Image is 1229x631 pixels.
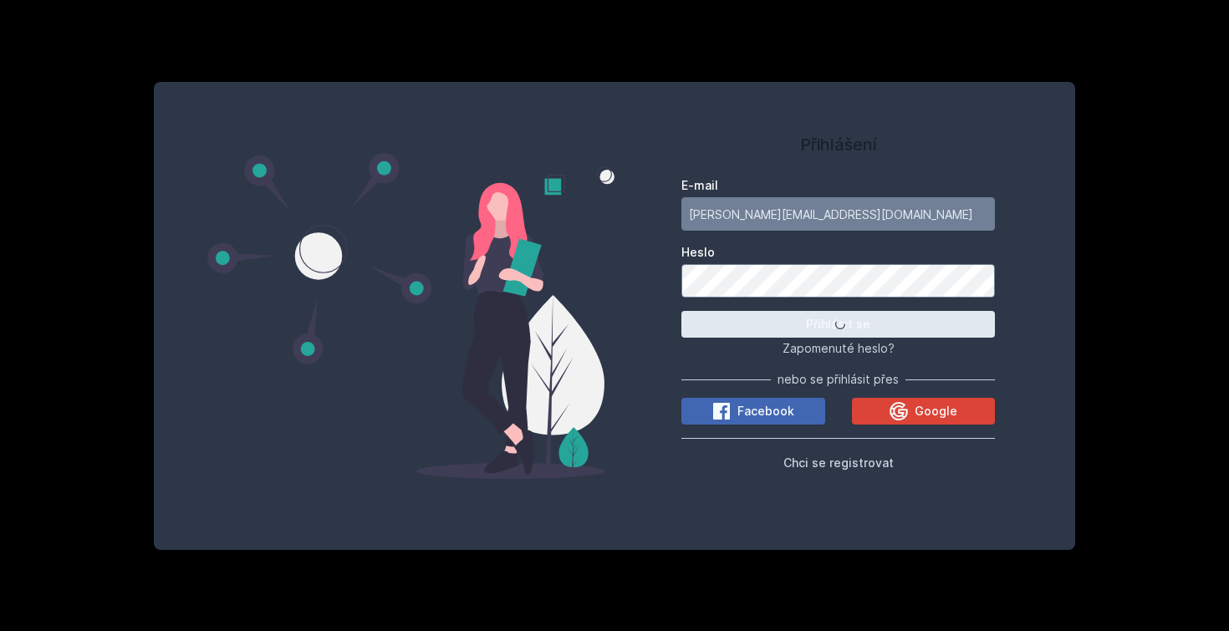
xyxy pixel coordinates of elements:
[681,132,995,157] h1: Přihlášení
[681,398,825,425] button: Facebook
[681,177,995,194] label: E-mail
[783,341,895,355] span: Zapomenuté heslo?
[783,452,894,472] button: Chci se registrovat
[681,197,995,231] input: Tvoje e-mailová adresa
[852,398,996,425] button: Google
[737,403,794,420] span: Facebook
[915,403,957,420] span: Google
[783,455,894,470] span: Chci se registrovat
[681,244,995,261] label: Heslo
[681,311,995,338] button: Přihlásit se
[778,371,899,388] span: nebo se přihlásit přes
